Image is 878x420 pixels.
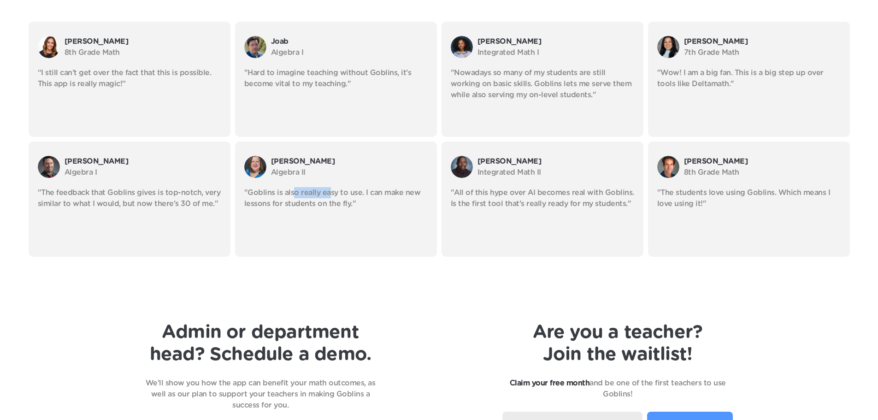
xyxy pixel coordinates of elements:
p: "Nowadays so many of my students are still working on basic skills. Goblins lets me serve them wh... [451,67,634,101]
p: Algebra I [271,47,428,58]
p: Algebra II [271,167,428,178]
p: [PERSON_NAME] [65,36,221,47]
p: "The feedback that Goblins gives is top-notch, very similar to what I would, but now there's 30 o... [38,187,221,209]
p: [PERSON_NAME] [271,156,428,167]
p: 8th Grade Math [65,47,221,58]
p: 7th Grade Math [684,47,841,58]
p: [PERSON_NAME] [684,156,841,167]
p: "All of this hype over AI becomes real with Goblins. Is the first tool that's really ready for my... [451,187,634,209]
p: We’ll show you how the app can benefit your math outcomes, as well as our plan to support your te... [145,378,376,411]
p: “I still can’t get over the fact that this is possible. This app is really magic!” [38,67,221,89]
p: "Goblins is also really easy to use. I can make new lessons for students on the fly." [244,187,428,209]
p: 8th Grade Math [684,167,841,178]
p: Integrated Math II [477,167,634,178]
p: Joab [271,36,428,47]
p: "The students love using Goblins. Which means I love using it!" [657,187,841,209]
p: [PERSON_NAME] [684,36,841,47]
p: "Hard to imagine teaching without Goblins, it's become vital to my teaching." [244,67,428,89]
strong: Claim your free month [510,379,590,387]
p: [PERSON_NAME] [477,156,634,167]
p: and be one of the first teachers to use Goblins! [502,378,733,400]
p: Algebra I [65,167,221,178]
p: Integrated Math I [477,47,634,58]
p: [PERSON_NAME] [477,36,634,47]
p: [PERSON_NAME] [65,156,221,167]
h1: Admin or department head? Schedule a demo. [145,321,376,366]
p: "Wow! I am a big fan. This is a big step up over tools like Deltamath." [657,67,841,89]
h1: Are you a teacher? Join the waitlist! [502,321,733,366]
